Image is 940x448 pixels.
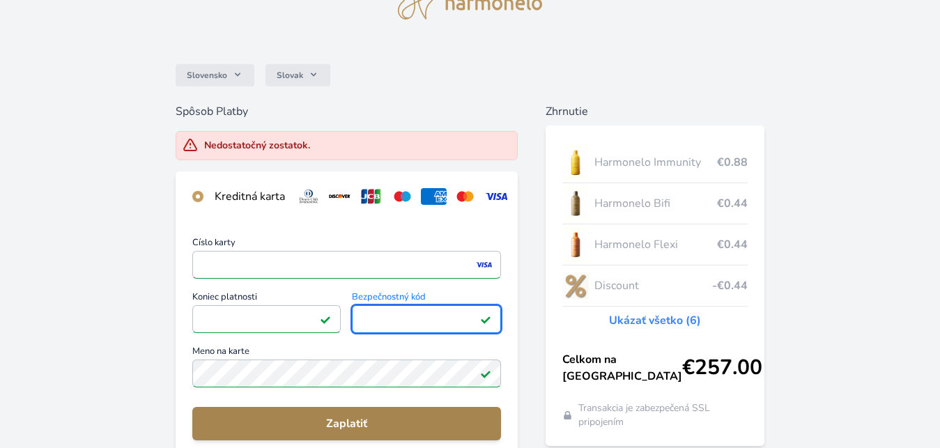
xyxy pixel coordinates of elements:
img: visa [475,258,493,271]
span: Transakcia je zabezpečená SSL pripojením [578,401,748,429]
img: CLEAN_BIFI_se_stinem_x-lo.jpg [562,186,589,221]
img: amex.svg [421,188,447,205]
span: Harmonelo Bifi [594,195,718,212]
a: Ukázať všetko (6) [609,312,701,329]
img: discount-lo.png [562,268,589,303]
span: -€0.44 [712,277,748,294]
span: €0.44 [717,195,748,212]
input: Meno na kartePole je platné [192,360,502,387]
img: Pole je platné [320,314,331,325]
iframe: Iframe pre deň vypršania platnosti [199,309,335,329]
span: Harmonelo Flexi [594,236,718,253]
span: Discount [594,277,713,294]
img: diners.svg [296,188,322,205]
span: Bezpečnostný kód [352,293,501,305]
img: maestro.svg [390,188,415,205]
img: CLEAN_FLEXI_se_stinem_x-hi_(1)-lo.jpg [562,227,589,262]
span: €257.00 [682,355,762,380]
img: mc.svg [452,188,478,205]
img: Pole je platné [480,368,491,379]
iframe: Iframe pre číslo karty [199,255,495,275]
span: Zaplatiť [203,415,491,432]
img: IMMUNITY_se_stinem_x-lo.jpg [562,145,589,180]
button: Zaplatiť [192,407,502,440]
span: Číslo karty [192,238,502,251]
span: Meno na karte [192,347,502,360]
span: Slovak [277,70,303,81]
img: Pole je platné [480,314,491,325]
span: Harmonelo Immunity [594,154,718,171]
h6: Zhrnutie [546,103,764,120]
img: visa.svg [484,188,509,205]
span: €0.88 [717,154,748,171]
button: Slovak [265,64,330,86]
img: discover.svg [327,188,353,205]
span: Koniec platnosti [192,293,341,305]
iframe: Iframe pre bezpečnostný kód [358,309,495,329]
h6: Spôsob Platby [176,103,518,120]
span: €0.44 [717,236,748,253]
span: Slovensko [187,70,227,81]
span: Celkom na [GEOGRAPHIC_DATA] [562,351,682,385]
div: Kreditná karta [215,188,285,205]
div: Nedostatočný zostatok. [204,139,310,153]
button: Slovensko [176,64,254,86]
img: jcb.svg [358,188,384,205]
